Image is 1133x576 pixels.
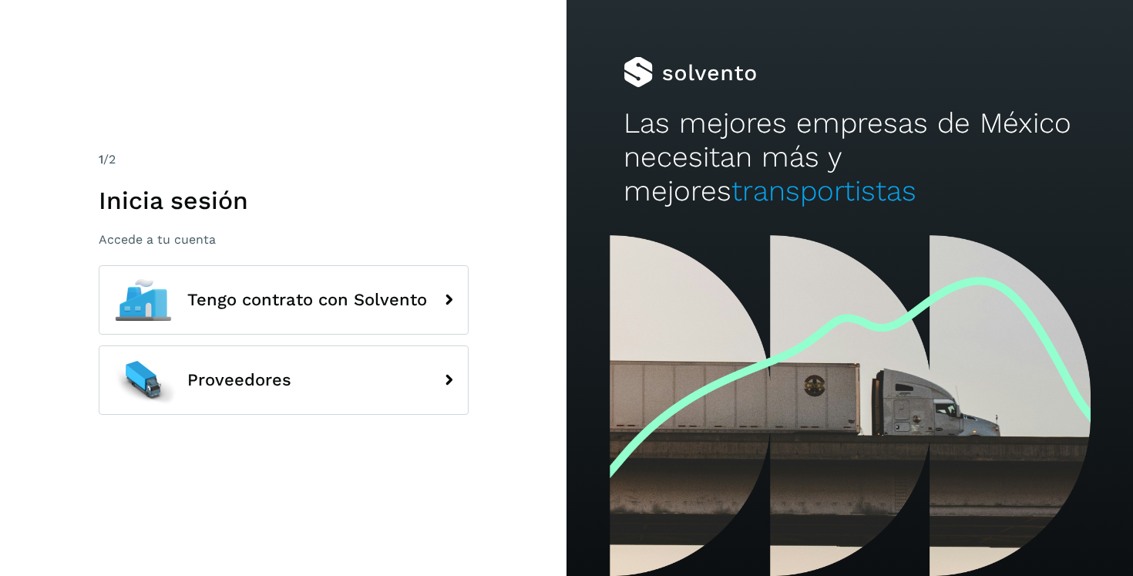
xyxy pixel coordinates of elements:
[99,345,469,415] button: Proveedores
[99,265,469,335] button: Tengo contrato con Solvento
[187,371,291,389] span: Proveedores
[99,150,469,169] div: /2
[99,232,469,247] p: Accede a tu cuenta
[187,291,427,309] span: Tengo contrato con Solvento
[99,152,103,167] span: 1
[731,174,916,207] span: transportistas
[99,186,469,215] h1: Inicia sesión
[624,106,1077,209] h2: Las mejores empresas de México necesitan más y mejores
